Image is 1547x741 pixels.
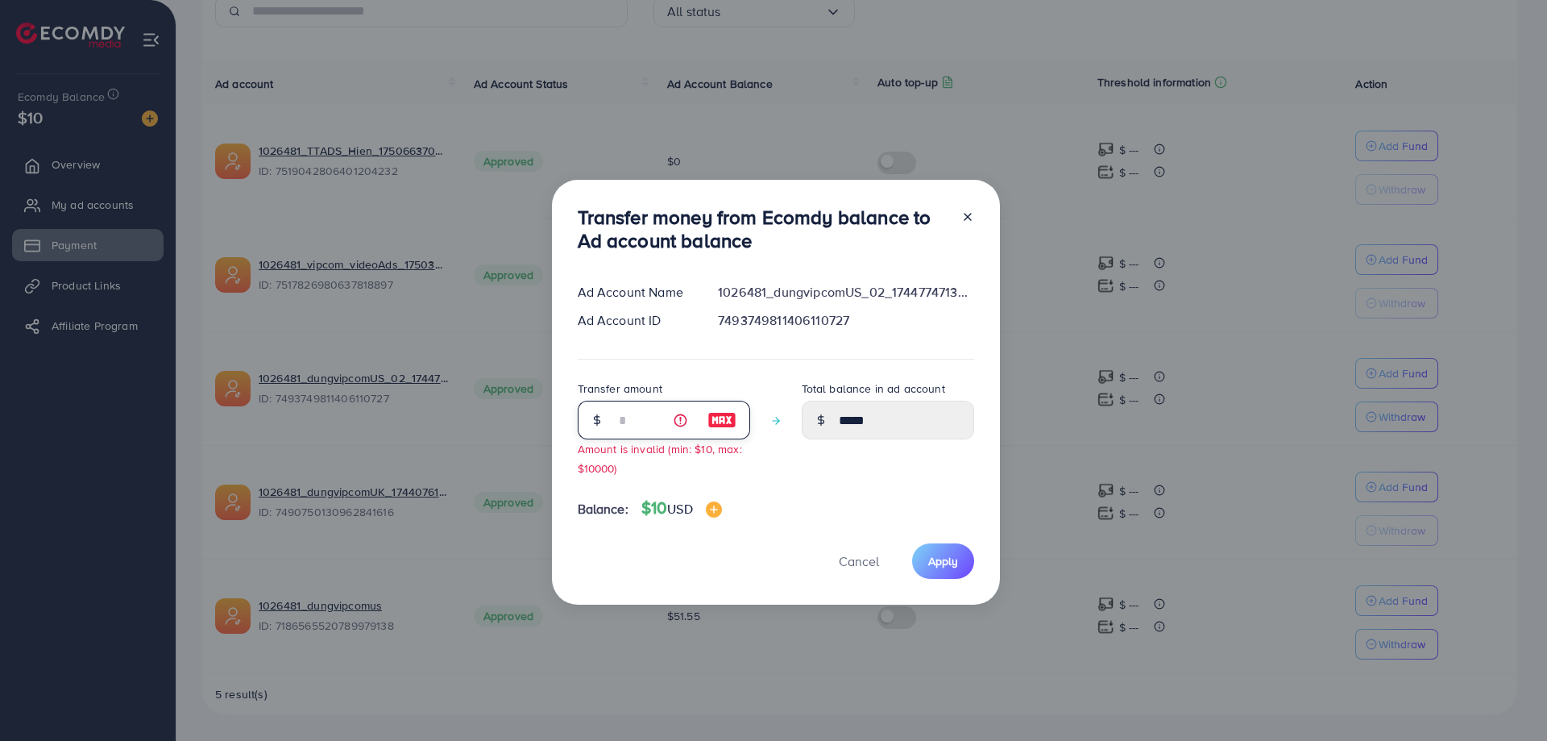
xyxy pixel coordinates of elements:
[565,283,706,302] div: Ad Account Name
[578,206,948,252] h3: Transfer money from Ecomdy balance to Ad account balance
[819,543,899,578] button: Cancel
[641,498,722,518] h4: $10
[705,283,986,302] div: 1026481_dungvipcomUS_02_1744774713900
[802,381,945,397] label: Total balance in ad account
[667,500,692,518] span: USD
[578,441,742,475] small: Amount is invalid (min: $10, max: $10000)
[705,311,986,330] div: 7493749811406110727
[1479,668,1535,729] iframe: Chat
[839,552,879,570] span: Cancel
[565,311,706,330] div: Ad Account ID
[707,410,736,430] img: image
[928,553,958,569] span: Apply
[912,543,974,578] button: Apply
[578,500,628,518] span: Balance:
[706,502,722,518] img: image
[578,381,662,397] label: Transfer amount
